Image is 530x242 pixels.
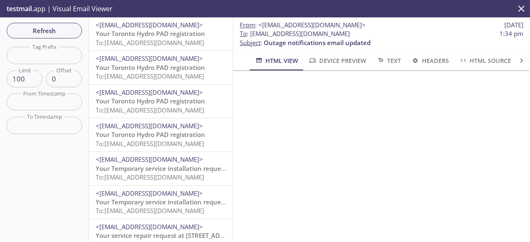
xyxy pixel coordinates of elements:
[255,55,298,66] span: HTML View
[504,21,523,29] span: [DATE]
[96,198,422,206] span: Your Temporary service installation request with custom project boundaries has been successfully ...
[96,223,203,231] span: <[EMAIL_ADDRESS][DOMAIN_NAME]>
[240,29,247,38] span: To
[96,173,204,181] span: To: [EMAIL_ADDRESS][DOMAIN_NAME]
[240,29,523,47] p: :
[89,85,233,118] div: <[EMAIL_ADDRESS][DOMAIN_NAME]>Your Toronto Hydro PAD registrationTo:[EMAIL_ADDRESS][DOMAIN_NAME]
[96,189,203,197] span: <[EMAIL_ADDRESS][DOMAIN_NAME]>
[7,23,82,38] button: Refresh
[96,21,203,29] span: <[EMAIL_ADDRESS][DOMAIN_NAME]>
[96,54,203,62] span: <[EMAIL_ADDRESS][DOMAIN_NAME]>
[240,29,350,38] span: : [EMAIL_ADDRESS][DOMAIN_NAME]
[96,164,422,173] span: Your Temporary service installation request with custom project boundaries has been successfully ...
[308,55,366,66] span: Device Preview
[258,21,366,29] span: <[EMAIL_ADDRESS][DOMAIN_NAME]>
[240,21,255,29] span: From
[96,38,204,47] span: To: [EMAIL_ADDRESS][DOMAIN_NAME]
[240,38,260,47] span: Subject
[96,88,203,96] span: <[EMAIL_ADDRESS][DOMAIN_NAME]>
[264,38,371,47] span: Outage notifications email updated
[13,25,75,36] span: Refresh
[89,152,233,185] div: <[EMAIL_ADDRESS][DOMAIN_NAME]>Your Temporary service installation request with custom project bou...
[89,118,233,151] div: <[EMAIL_ADDRESS][DOMAIN_NAME]>Your Toronto Hydro PAD registrationTo:[EMAIL_ADDRESS][DOMAIN_NAME]
[96,29,205,38] span: Your Toronto Hydro PAD registration
[89,17,233,50] div: <[EMAIL_ADDRESS][DOMAIN_NAME]>Your Toronto Hydro PAD registrationTo:[EMAIL_ADDRESS][DOMAIN_NAME]
[96,72,204,80] span: To: [EMAIL_ADDRESS][DOMAIN_NAME]
[96,97,205,105] span: Your Toronto Hydro PAD registration
[96,130,205,139] span: Your Toronto Hydro PAD registration
[411,55,448,66] span: Headers
[96,155,203,163] span: <[EMAIL_ADDRESS][DOMAIN_NAME]>
[96,122,203,130] span: <[EMAIL_ADDRESS][DOMAIN_NAME]>
[96,206,204,215] span: To: [EMAIL_ADDRESS][DOMAIN_NAME]
[240,21,366,29] span: :
[376,55,401,66] span: Text
[96,231,339,240] span: Your service repair request at [STREET_ADDRESS] has been successfully submitted
[499,29,523,38] span: 1:34 pm
[96,139,204,148] span: To: [EMAIL_ADDRESS][DOMAIN_NAME]
[96,106,204,114] span: To: [EMAIL_ADDRESS][DOMAIN_NAME]
[96,63,205,72] span: Your Toronto Hydro PAD registration
[89,186,233,219] div: <[EMAIL_ADDRESS][DOMAIN_NAME]>Your Temporary service installation request with custom project bou...
[459,55,511,66] span: HTML Source
[7,4,32,13] span: testmail
[89,51,233,84] div: <[EMAIL_ADDRESS][DOMAIN_NAME]>Your Toronto Hydro PAD registrationTo:[EMAIL_ADDRESS][DOMAIN_NAME]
